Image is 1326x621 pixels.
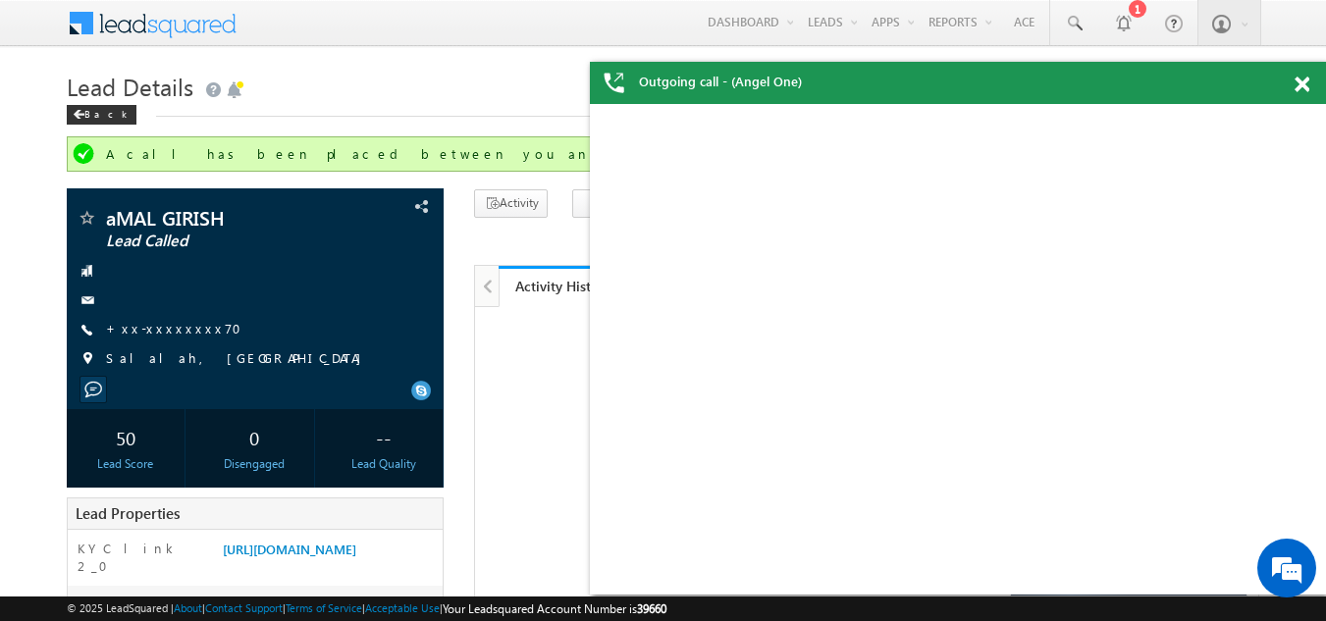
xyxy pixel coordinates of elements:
[286,601,362,614] a: Terms of Service
[474,189,548,218] button: Activity
[200,455,309,473] div: Disengaged
[106,232,339,251] span: Lead Called
[365,601,440,614] a: Acceptable Use
[72,419,181,455] div: 50
[200,419,309,455] div: 0
[329,419,438,455] div: --
[67,105,136,125] div: Back
[67,104,146,121] a: Back
[513,277,612,295] div: Activity History
[174,601,202,614] a: About
[67,71,193,102] span: Lead Details
[205,601,283,614] a: Contact Support
[106,145,1225,163] div: A call has been placed between you and +xx-xxxxxxxx70
[67,599,666,618] span: © 2025 LeadSquared | | | | |
[329,455,438,473] div: Lead Quality
[106,208,339,228] span: aMAL GIRISH
[76,503,180,523] span: Lead Properties
[639,73,802,90] span: Outgoing call - (Angel One)
[572,189,646,218] button: Note
[78,540,204,575] label: KYC link 2_0
[223,541,356,557] a: [URL][DOMAIN_NAME]
[443,601,666,616] span: Your Leadsquared Account Number is
[72,455,181,473] div: Lead Score
[499,266,627,307] a: Activity History
[637,601,666,616] span: 39660
[106,320,253,336] a: +xx-xxxxxxxx70
[106,349,371,369] span: Salalah, [GEOGRAPHIC_DATA]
